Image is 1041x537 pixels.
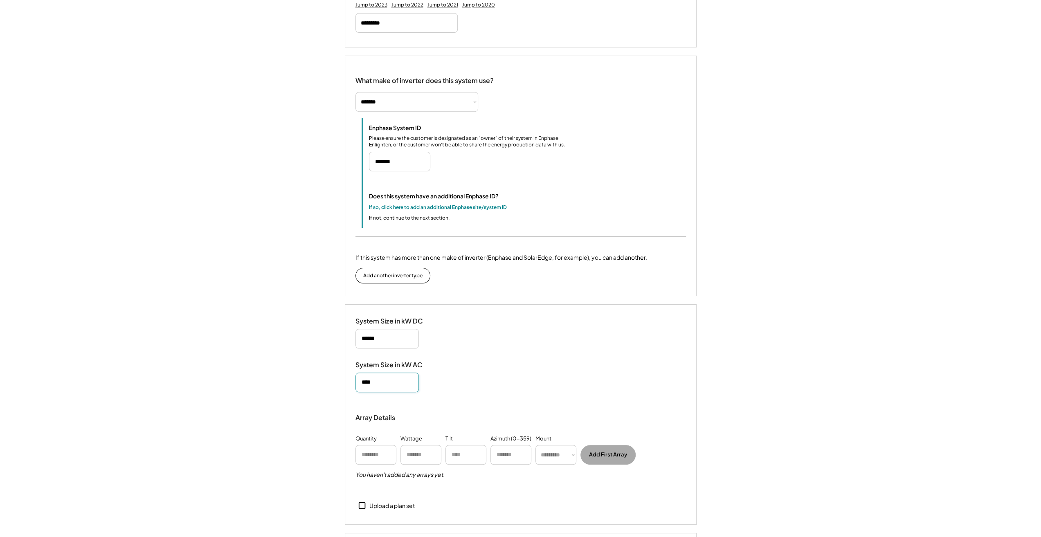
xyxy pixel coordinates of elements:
div: What make of inverter does this system use? [355,68,494,87]
div: Quantity [355,435,377,443]
div: Jump to 2023 [355,2,387,8]
div: Upload a plan set [369,502,415,510]
div: Array Details [355,413,396,422]
div: Jump to 2022 [391,2,423,8]
div: If not, continue to the next section. [369,214,450,222]
div: Mount [535,435,551,443]
div: If so, click here to add an additional Enphase site/system ID [369,204,507,211]
div: System Size in kW DC [355,317,437,326]
div: Azimuth (0-359) [490,435,531,443]
div: System Size in kW AC [355,361,437,369]
button: Add First Array [580,445,636,465]
div: Please ensure the customer is designated as an "owner" of their system in Enphase Enlighten, or t... [369,135,573,149]
div: If this system has more than one make of inverter (Enphase and SolarEdge, for example), you can a... [355,253,647,262]
div: Wattage [400,435,422,443]
div: Jump to 2021 [427,2,458,8]
button: Add another inverter type [355,268,430,283]
h5: You haven't added any arrays yet. [355,471,445,479]
div: Jump to 2020 [462,2,495,8]
div: Enphase System ID [369,124,451,131]
div: Does this system have an additional Enphase ID? [369,192,499,200]
div: Tilt [445,435,453,443]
